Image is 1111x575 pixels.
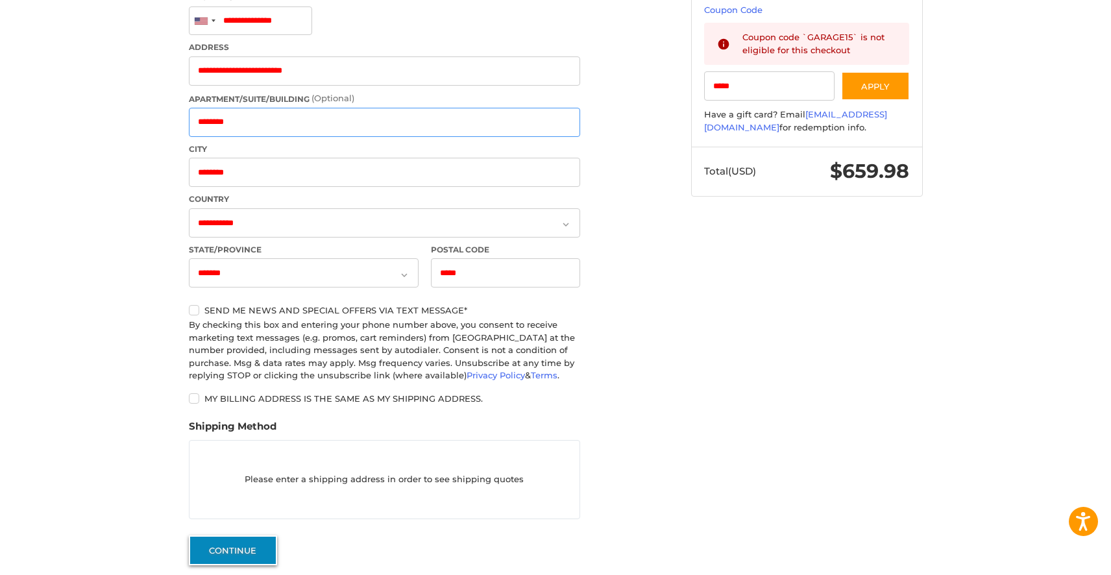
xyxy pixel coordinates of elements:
a: Terms [531,370,557,380]
div: Have a gift card? Email for redemption info. [704,108,909,134]
label: City [189,143,580,155]
label: Postal Code [431,244,580,256]
input: Gift Certificate or Coupon Code [704,71,835,101]
div: Coupon code `GARAGE15` is not eligible for this checkout [742,31,897,56]
a: Privacy Policy [467,370,525,380]
small: (Optional) [311,93,354,103]
span: $659.98 [830,159,909,183]
label: Address [189,42,580,53]
div: By checking this box and entering your phone number above, you consent to receive marketing text ... [189,319,580,382]
label: Country [189,193,580,205]
label: State/Province [189,244,419,256]
div: United States: +1 [189,7,219,35]
a: [EMAIL_ADDRESS][DOMAIN_NAME] [704,109,887,132]
label: My billing address is the same as my shipping address. [189,393,580,404]
button: Apply [841,71,910,101]
label: Apartment/Suite/Building [189,92,580,105]
span: Total (USD) [704,165,756,177]
label: Send me news and special offers via text message* [189,305,580,315]
button: Continue [189,535,277,565]
legend: Shipping Method [189,419,276,440]
p: Please enter a shipping address in order to see shipping quotes [189,467,580,493]
a: Coupon Code [704,5,763,15]
iframe: Google Customer Reviews [1004,540,1111,575]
